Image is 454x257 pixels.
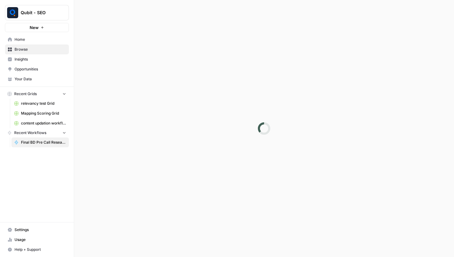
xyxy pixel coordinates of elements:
span: content updation workflow [21,120,66,126]
span: Settings [15,227,66,233]
a: Home [5,35,69,44]
span: New [30,24,39,31]
span: Final BD Pre Call Research Report for Hubspot [21,140,66,145]
button: Workspace: Qubit - SEO [5,5,69,20]
a: content updation workflow [11,118,69,128]
a: Settings [5,225,69,235]
a: Mapping Scoring Grid [11,108,69,118]
a: Usage [5,235,69,245]
span: Help + Support [15,247,66,252]
button: Help + Support [5,245,69,255]
span: Opportunities [15,66,66,72]
span: Recent Grids [14,91,37,97]
a: Opportunities [5,64,69,74]
a: relevancy test Grid [11,99,69,108]
span: Browse [15,47,66,52]
img: Qubit - SEO Logo [7,7,18,18]
button: New [5,23,69,32]
span: Usage [15,237,66,242]
span: Qubit - SEO [21,10,58,16]
button: Recent Grids [5,89,69,99]
span: relevancy test Grid [21,101,66,106]
a: Your Data [5,74,69,84]
span: Home [15,37,66,42]
span: Your Data [15,76,66,82]
a: Final BD Pre Call Research Report for Hubspot [11,137,69,147]
a: Browse [5,44,69,54]
span: Mapping Scoring Grid [21,111,66,116]
span: Insights [15,57,66,62]
span: Recent Workflows [14,130,46,136]
a: Insights [5,54,69,64]
button: Recent Workflows [5,128,69,137]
